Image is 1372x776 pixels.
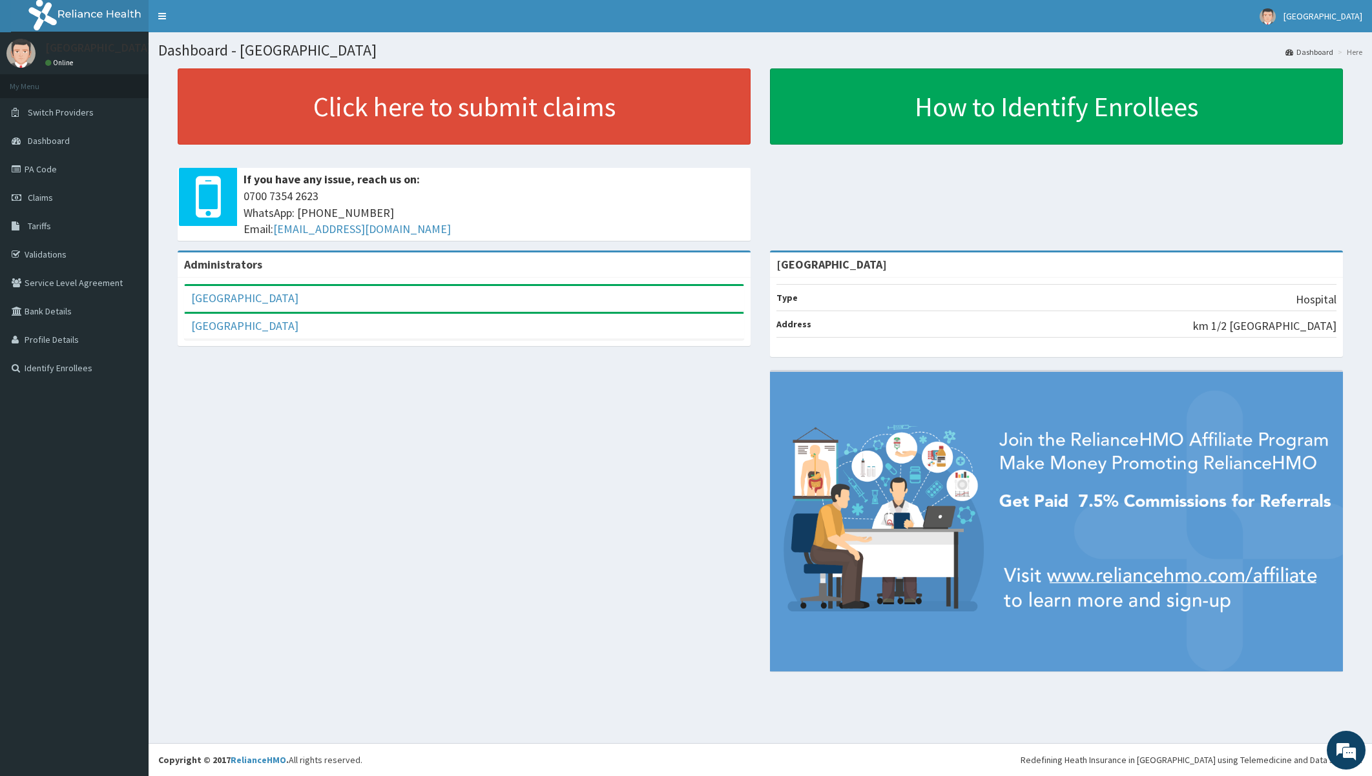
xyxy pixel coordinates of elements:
[178,68,751,145] a: Click here to submit claims
[28,135,70,147] span: Dashboard
[28,192,53,203] span: Claims
[158,754,289,766] strong: Copyright © 2017 .
[184,257,262,272] b: Administrators
[776,292,798,303] b: Type
[231,754,286,766] a: RelianceHMO
[770,68,1343,145] a: How to Identify Enrollees
[244,172,420,187] b: If you have any issue, reach us on:
[1193,318,1336,334] p: km 1/2 [GEOGRAPHIC_DATA]
[6,39,36,68] img: User Image
[28,220,51,232] span: Tariffs
[28,107,94,118] span: Switch Providers
[776,318,811,330] b: Address
[244,188,744,238] span: 0700 7354 2623 WhatsApp: [PHONE_NUMBER] Email:
[273,221,451,236] a: [EMAIL_ADDRESS][DOMAIN_NAME]
[1260,8,1276,25] img: User Image
[1285,46,1333,57] a: Dashboard
[776,257,887,272] strong: [GEOGRAPHIC_DATA]
[1284,10,1362,22] span: [GEOGRAPHIC_DATA]
[1021,753,1362,766] div: Redefining Heath Insurance in [GEOGRAPHIC_DATA] using Telemedicine and Data Science!
[45,58,76,67] a: Online
[1296,291,1336,308] p: Hospital
[149,743,1372,776] footer: All rights reserved.
[191,291,298,305] a: [GEOGRAPHIC_DATA]
[158,42,1362,59] h1: Dashboard - [GEOGRAPHIC_DATA]
[770,372,1343,671] img: provider-team-banner.png
[1335,46,1362,57] li: Here
[191,318,298,333] a: [GEOGRAPHIC_DATA]
[45,42,152,54] p: [GEOGRAPHIC_DATA]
